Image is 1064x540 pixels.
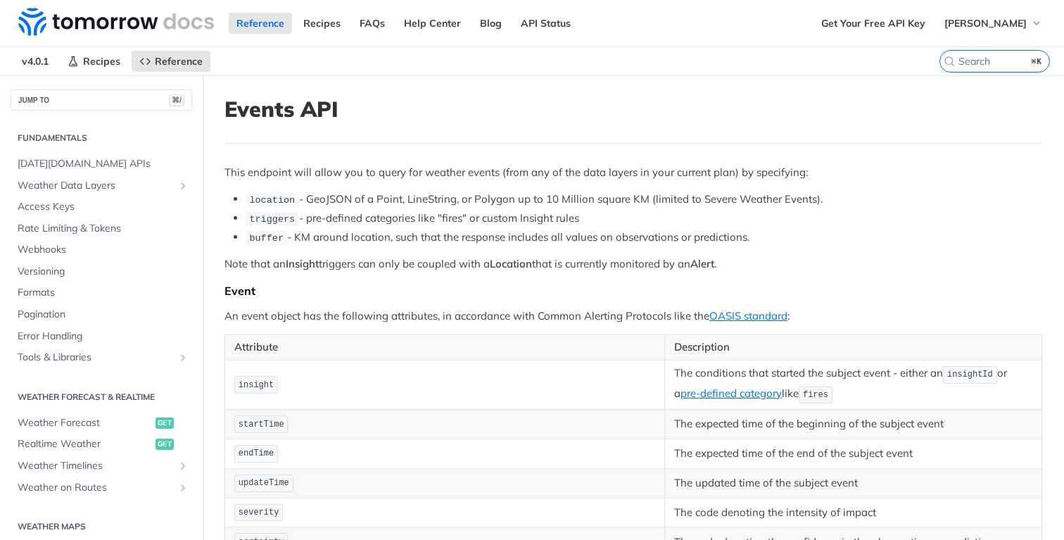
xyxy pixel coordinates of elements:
span: v4.0.1 [14,51,56,72]
strong: Insight [286,257,319,270]
a: Versioning [11,261,192,282]
span: Versioning [18,265,189,279]
span: Tools & Libraries [18,351,174,365]
div: Event [224,284,1042,298]
img: Tomorrow.io Weather API Docs [18,8,214,36]
span: Formats [18,286,189,300]
li: - KM around location, such that the response includes all values on observations or predictions. [246,230,1042,246]
span: ⌘/ [169,94,184,106]
p: The expected time of the beginning of the subject event [674,416,1032,432]
p: The code denoting the intensity of impact [674,505,1032,521]
a: [DATE][DOMAIN_NAME] APIs [11,153,192,175]
p: Description [674,339,1032,356]
p: Attribute [234,339,655,356]
button: Show subpages for Weather Data Layers [177,180,189,191]
a: pre-defined category [680,387,782,400]
span: [DATE][DOMAIN_NAME] APIs [18,157,189,171]
a: Access Keys [11,196,192,218]
a: Recipes [60,51,128,72]
h2: Weather Maps [11,520,192,533]
span: Rate Limiting & Tokens [18,222,189,236]
span: Weather Data Layers [18,179,174,193]
span: fires [803,390,828,400]
li: - GeoJSON of a Point, LineString, or Polygon up to 10 Million square KM (limited to Severe Weathe... [246,191,1042,208]
li: - pre-defined categories like "fires" or custom Insight rules [246,211,1042,227]
span: Reference [155,55,203,68]
a: Weather TimelinesShow subpages for Weather Timelines [11,456,192,477]
a: Reference [132,51,210,72]
a: OASIS standard [709,309,787,322]
span: Weather Timelines [18,459,174,473]
a: Weather Forecastget [11,413,192,434]
a: Pagination [11,304,192,325]
a: Error Handling [11,326,192,347]
span: Access Keys [18,200,189,214]
span: startTime [239,420,284,429]
a: Reference [229,13,292,34]
p: An event object has the following attributes, in accordance with Common Alerting Protocols like t... [224,308,1042,325]
span: severity [239,508,279,517]
span: get [156,439,174,450]
p: This endpoint will allow you to query for weather events (from any of the data layers in your cur... [224,165,1042,181]
kbd: ⌘K [1028,54,1046,68]
span: insightId [947,370,993,379]
span: get [156,417,174,429]
span: insight [239,380,274,390]
h2: Fundamentals [11,132,192,144]
a: Weather Data LayersShow subpages for Weather Data Layers [11,175,192,196]
span: Weather Forecast [18,416,152,430]
span: Recipes [83,55,120,68]
button: JUMP TO⌘/ [11,89,192,111]
strong: Location [490,257,532,270]
button: Show subpages for Weather Timelines [177,460,189,472]
button: [PERSON_NAME] [937,13,1050,34]
a: Webhooks [11,239,192,260]
span: Pagination [18,308,189,322]
a: Blog [472,13,509,34]
a: Help Center [396,13,469,34]
p: The updated time of the subject event [674,475,1032,491]
p: The conditions that started the subject event - either an or a like [674,365,1032,406]
a: Tools & LibrariesShow subpages for Tools & Libraries [11,347,192,368]
span: buffer [249,233,284,244]
span: Weather on Routes [18,481,174,495]
a: Formats [11,282,192,303]
a: Realtime Weatherget [11,434,192,455]
a: API Status [513,13,578,34]
span: location [249,195,295,206]
button: Show subpages for Tools & Libraries [177,352,189,363]
span: Realtime Weather [18,437,152,451]
a: Rate Limiting & Tokens [11,218,192,239]
p: Note that an triggers can only be coupled with a that is currently monitored by an . [224,256,1042,272]
h1: Events API [224,96,1042,122]
a: Recipes [296,13,348,34]
strong: Alert [690,257,714,270]
h2: Weather Forecast & realtime [11,391,192,403]
span: [PERSON_NAME] [944,17,1027,30]
span: endTime [239,448,274,458]
span: updateTime [239,478,289,488]
button: Show subpages for Weather on Routes [177,482,189,494]
a: Weather on RoutesShow subpages for Weather on Routes [11,477,192,498]
a: Get Your Free API Key [813,13,933,34]
p: The expected time of the end of the subject event [674,446,1032,462]
span: triggers [249,214,295,225]
span: Webhooks [18,243,189,257]
a: FAQs [352,13,393,34]
span: Error Handling [18,329,189,344]
svg: Search [944,56,955,67]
